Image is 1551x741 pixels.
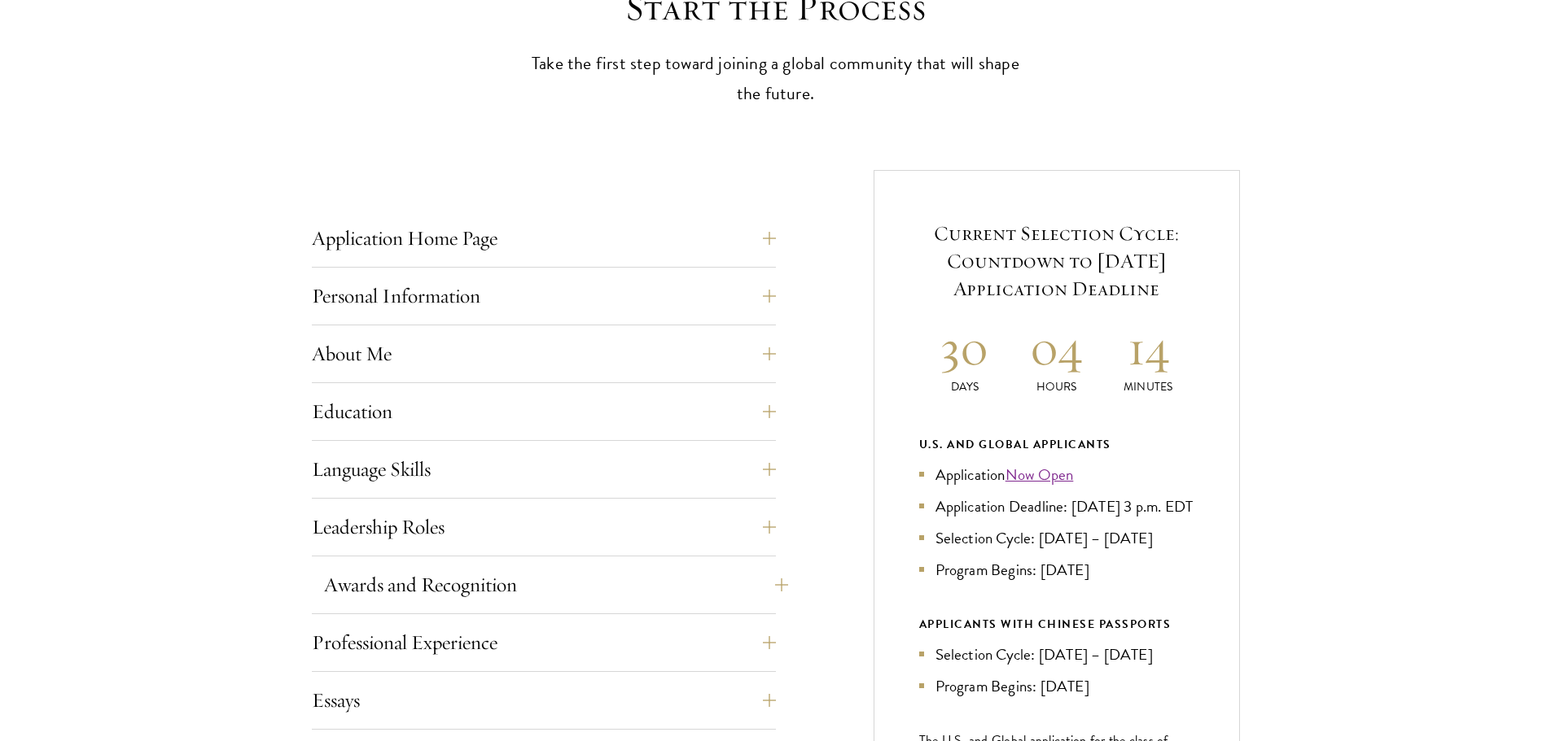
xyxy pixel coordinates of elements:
[919,378,1011,395] p: Days
[919,674,1194,698] li: Program Begins: [DATE]
[312,450,776,489] button: Language Skills
[312,623,776,662] button: Professional Experience
[919,317,1011,378] h2: 30
[1102,378,1194,395] p: Minutes
[312,681,776,720] button: Essays
[1010,317,1102,378] h2: 04
[1102,317,1194,378] h2: 14
[919,643,1194,666] li: Selection Cycle: [DATE] – [DATE]
[919,558,1194,582] li: Program Begins: [DATE]
[312,508,776,547] button: Leadership Roles
[1010,378,1102,395] p: Hours
[919,614,1194,634] div: APPLICANTS WITH CHINESE PASSPORTS
[919,463,1194,486] li: Application
[312,392,776,431] button: Education
[312,219,776,258] button: Application Home Page
[919,495,1194,518] li: Application Deadline: [DATE] 3 p.m. EDT
[324,565,788,604] button: Awards and Recognition
[919,526,1194,550] li: Selection Cycle: [DATE] – [DATE]
[312,334,776,373] button: About Me
[312,277,776,316] button: Personal Information
[524,49,1028,109] p: Take the first step toward joining a global community that will shape the future.
[1006,463,1074,486] a: Now Open
[919,220,1194,303] h5: Current Selection Cycle: Countdown to [DATE] Application Deadline
[919,434,1194,455] div: U.S. and Global Applicants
